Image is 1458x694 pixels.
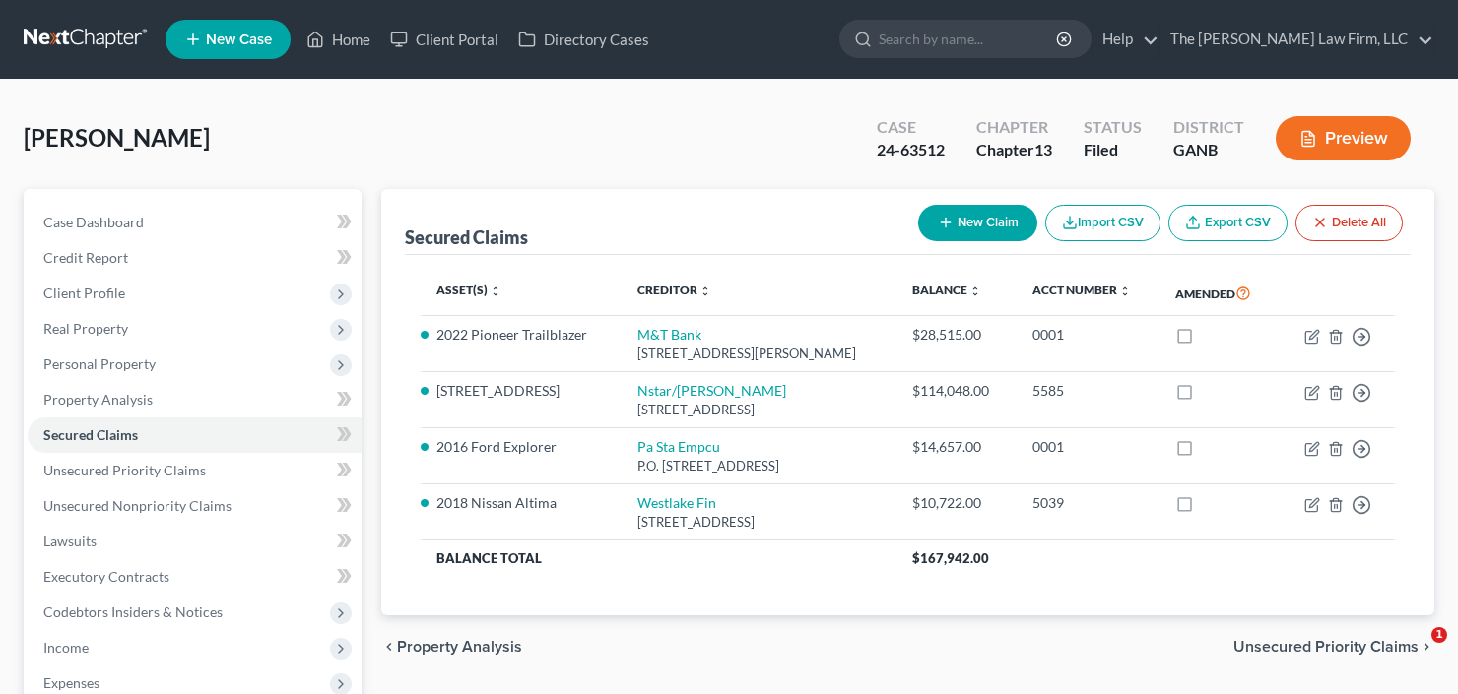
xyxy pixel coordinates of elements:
a: Nstar/[PERSON_NAME] [637,382,786,399]
button: chevron_left Property Analysis [381,639,522,655]
div: $114,048.00 [912,381,1000,401]
iframe: Intercom live chat [1391,627,1438,674]
a: Secured Claims [28,417,362,453]
div: $14,657.00 [912,437,1000,457]
span: Property Analysis [43,391,153,408]
span: Credit Report [43,249,128,266]
button: Import CSV [1045,205,1160,241]
span: 13 [1034,140,1052,158]
a: Balance unfold_more [912,283,981,297]
li: 2016 Ford Explorer [436,437,606,457]
div: Status [1084,116,1142,139]
i: unfold_more [969,285,981,297]
li: 2018 Nissan Altima [436,493,606,513]
a: Westlake Fin [637,494,716,511]
div: 5585 [1032,381,1144,401]
span: Expenses [43,674,99,691]
i: unfold_more [1119,285,1131,297]
div: Chapter [976,139,1052,161]
span: Income [43,639,89,656]
a: Unsecured Nonpriority Claims [28,488,362,524]
a: Executory Contracts [28,559,362,595]
li: [STREET_ADDRESS] [436,381,606,401]
div: GANB [1173,139,1244,161]
a: Home [297,22,380,57]
div: Case [877,116,945,139]
span: Personal Property [43,355,156,372]
button: Delete All [1295,205,1403,241]
a: Property Analysis [28,382,362,417]
span: Real Property [43,320,128,337]
i: chevron_left [381,639,397,655]
span: Lawsuits [43,533,97,549]
i: unfold_more [490,285,501,297]
a: Help [1093,22,1159,57]
span: Secured Claims [43,426,138,443]
a: Client Portal [380,22,508,57]
span: Executory Contracts [43,568,169,585]
a: M&T Bank [637,326,701,343]
input: Search by name... [879,21,1059,57]
div: Filed [1084,139,1142,161]
span: Unsecured Priority Claims [43,462,206,478]
div: Chapter [976,116,1052,139]
a: Pa Sta Empcu [637,438,720,455]
span: Client Profile [43,284,125,301]
div: [STREET_ADDRESS] [637,513,882,532]
a: Credit Report [28,240,362,276]
div: $28,515.00 [912,325,1000,345]
span: [PERSON_NAME] [24,123,210,152]
th: Amended [1160,271,1278,316]
a: Directory Cases [508,22,659,57]
button: New Claim [918,205,1037,241]
span: New Case [206,32,272,47]
span: Case Dashboard [43,214,144,230]
div: 5039 [1032,493,1144,513]
a: Asset(s) unfold_more [436,283,501,297]
span: $167,942.00 [912,550,989,566]
button: Preview [1276,116,1411,160]
span: Codebtors Insiders & Notices [43,603,223,620]
a: Creditor unfold_more [637,283,711,297]
button: Unsecured Priority Claims chevron_right [1233,639,1434,655]
li: 2022 Pioneer Trailblazer [436,325,606,345]
a: The [PERSON_NAME] Law Firm, LLC [1160,22,1433,57]
div: P.O. [STREET_ADDRESS] [637,457,882,475]
a: Export CSV [1168,205,1288,241]
div: 0001 [1032,325,1144,345]
a: Acct Number unfold_more [1032,283,1131,297]
a: Lawsuits [28,524,362,559]
div: 0001 [1032,437,1144,457]
div: [STREET_ADDRESS] [637,401,882,419]
div: District [1173,116,1244,139]
th: Balance Total [421,540,896,576]
div: Secured Claims [405,225,528,249]
div: [STREET_ADDRESS][PERSON_NAME] [637,345,882,363]
span: Unsecured Priority Claims [1233,639,1419,655]
span: Unsecured Nonpriority Claims [43,497,232,514]
span: Property Analysis [397,639,522,655]
span: 1 [1431,627,1447,643]
a: Unsecured Priority Claims [28,453,362,488]
i: unfold_more [699,285,711,297]
div: 24-63512 [877,139,945,161]
a: Case Dashboard [28,205,362,240]
div: $10,722.00 [912,493,1000,513]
